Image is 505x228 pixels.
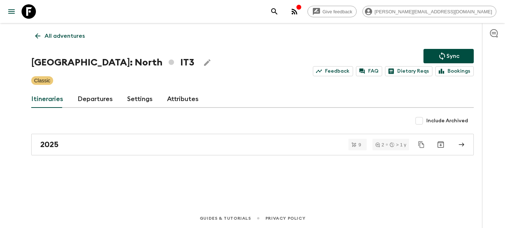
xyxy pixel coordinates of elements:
[167,91,199,108] a: Attributes
[319,9,356,14] span: Give feedback
[78,91,113,108] a: Departures
[313,66,353,76] a: Feedback
[435,66,474,76] a: Bookings
[127,91,153,108] a: Settings
[267,4,282,19] button: search adventures
[434,137,448,152] button: Archive
[385,66,432,76] a: Dietary Reqs
[200,55,214,70] button: Edit Adventure Title
[390,142,406,147] div: > 1 y
[354,142,365,147] span: 9
[307,6,357,17] a: Give feedback
[31,29,89,43] a: All adventures
[362,6,496,17] div: [PERSON_NAME][EMAIL_ADDRESS][DOMAIN_NAME]
[426,117,468,124] span: Include Archived
[31,134,474,155] a: 2025
[40,140,59,149] h2: 2025
[446,52,459,60] p: Sync
[31,91,63,108] a: Itineraries
[415,138,428,151] button: Duplicate
[31,55,194,70] h1: [GEOGRAPHIC_DATA]: North IT3
[200,214,251,222] a: Guides & Tutorials
[375,142,384,147] div: 2
[34,77,50,84] p: Classic
[356,66,382,76] a: FAQ
[45,32,85,40] p: All adventures
[371,9,496,14] span: [PERSON_NAME][EMAIL_ADDRESS][DOMAIN_NAME]
[4,4,19,19] button: menu
[265,214,305,222] a: Privacy Policy
[423,49,474,63] button: Sync adventure departures to the booking engine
